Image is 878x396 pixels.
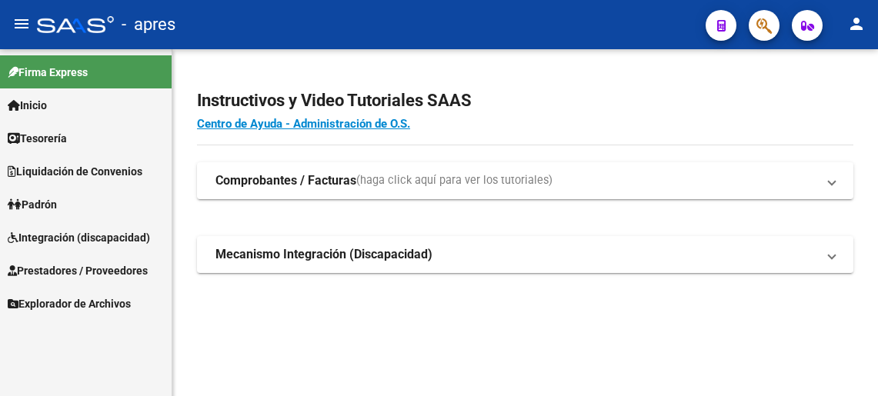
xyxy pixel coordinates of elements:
span: (haga click aquí para ver los tutoriales) [356,172,553,189]
strong: Mecanismo Integración (Discapacidad) [215,246,432,263]
span: Liquidación de Convenios [8,163,142,180]
mat-icon: person [847,15,866,33]
span: Prestadores / Proveedores [8,262,148,279]
span: Explorador de Archivos [8,295,131,312]
iframe: Intercom live chat [826,344,863,381]
span: Firma Express [8,64,88,81]
strong: Comprobantes / Facturas [215,172,356,189]
mat-expansion-panel-header: Mecanismo Integración (Discapacidad) [197,236,853,273]
mat-expansion-panel-header: Comprobantes / Facturas(haga click aquí para ver los tutoriales) [197,162,853,199]
span: Integración (discapacidad) [8,229,150,246]
h2: Instructivos y Video Tutoriales SAAS [197,86,853,115]
span: - apres [122,8,175,42]
a: Centro de Ayuda - Administración de O.S. [197,117,410,131]
span: Tesorería [8,130,67,147]
span: Padrón [8,196,57,213]
span: Inicio [8,97,47,114]
mat-icon: menu [12,15,31,33]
